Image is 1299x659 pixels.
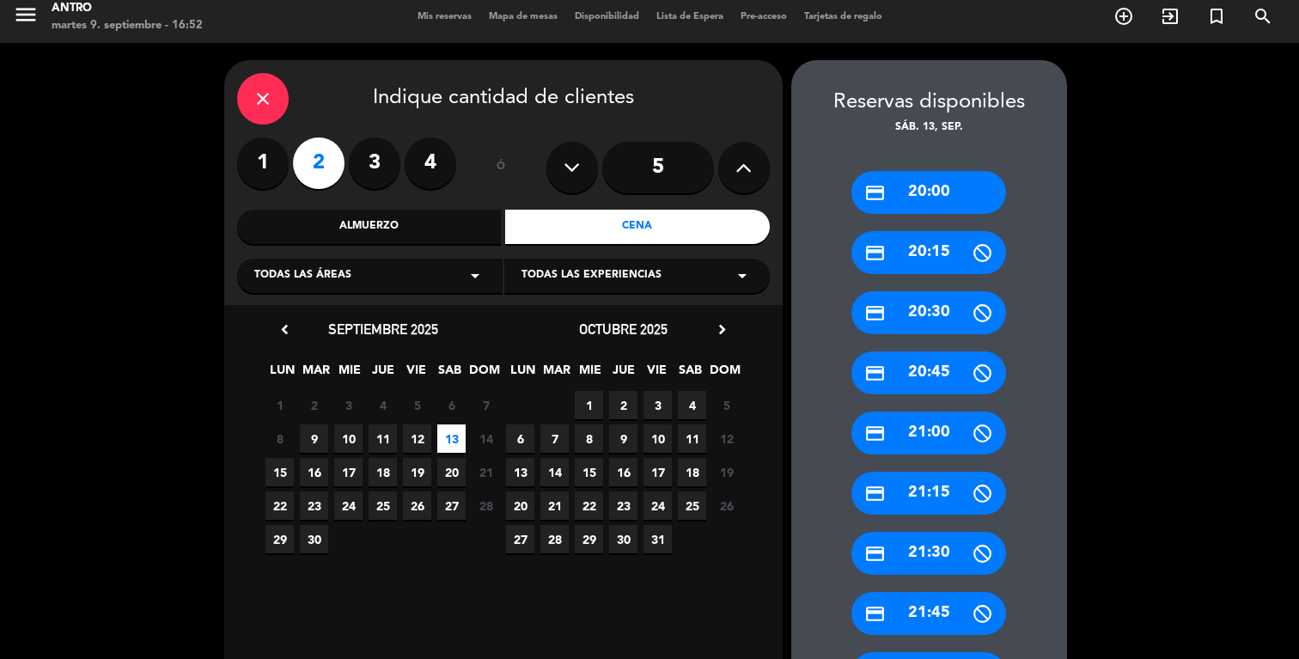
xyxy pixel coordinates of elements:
span: 21 [472,458,500,486]
span: 18 [678,458,706,486]
span: 20 [437,458,466,486]
span: 23 [609,491,637,520]
span: 17 [643,458,672,486]
span: MIE [335,360,363,388]
i: credit_card [864,363,886,384]
i: credit_card [864,182,886,204]
i: turned_in_not [1206,6,1227,27]
span: 30 [609,525,637,553]
span: 17 [334,458,363,486]
span: 15 [265,458,294,486]
label: 2 [293,137,345,189]
span: VIE [643,360,671,388]
span: LUN [268,360,296,388]
span: 13 [506,458,534,486]
span: Mapa de mesas [480,12,566,21]
span: 2 [609,391,637,419]
span: 29 [265,525,294,553]
span: 18 [369,458,397,486]
span: 15 [575,458,603,486]
div: 20:30 [851,291,1006,334]
span: 27 [506,525,534,553]
span: 14 [540,458,569,486]
span: DOM [710,360,738,388]
div: 21:45 [851,592,1006,635]
div: Cena [505,210,770,244]
span: 4 [369,391,397,419]
label: 3 [349,137,400,189]
div: 21:00 [851,412,1006,455]
span: SAB [676,360,704,388]
div: 20:45 [851,351,1006,394]
i: arrow_drop_down [732,265,753,286]
span: octubre 2025 [579,320,668,338]
div: ó [473,137,529,198]
span: 24 [334,491,363,520]
span: Mis reservas [409,12,480,21]
span: 16 [609,458,637,486]
span: 31 [643,525,672,553]
span: 24 [643,491,672,520]
span: VIE [402,360,430,388]
span: 28 [540,525,569,553]
span: 20 [506,491,534,520]
span: 28 [472,491,500,520]
i: credit_card [864,302,886,324]
span: MAR [542,360,570,388]
span: 3 [643,391,672,419]
span: septiembre 2025 [328,320,438,338]
span: MIE [576,360,604,388]
span: 1 [575,391,603,419]
span: 12 [712,424,741,453]
span: LUN [509,360,537,388]
span: SAB [436,360,464,388]
span: JUE [609,360,637,388]
div: 21:15 [851,472,1006,515]
span: 29 [575,525,603,553]
span: 11 [678,424,706,453]
span: 8 [265,424,294,453]
span: Tarjetas de regalo [796,12,891,21]
span: 22 [265,491,294,520]
i: credit_card [864,603,886,625]
i: menu [13,2,39,27]
span: 7 [540,424,569,453]
div: Reservas disponibles [791,86,1067,119]
span: 26 [403,491,431,520]
i: credit_card [864,543,886,564]
span: 5 [403,391,431,419]
span: 19 [712,458,741,486]
i: credit_card [864,423,886,444]
span: 7 [472,391,500,419]
span: 6 [437,391,466,419]
span: 25 [678,491,706,520]
i: search [1253,6,1273,27]
div: 20:00 [851,171,1006,214]
span: 9 [300,424,328,453]
label: 1 [237,137,289,189]
span: Lista de Espera [648,12,732,21]
span: 27 [437,491,466,520]
button: menu [13,2,39,34]
span: 10 [643,424,672,453]
span: 11 [369,424,397,453]
span: JUE [369,360,397,388]
span: 26 [712,491,741,520]
span: 5 [712,391,741,419]
span: 23 [300,491,328,520]
i: exit_to_app [1160,6,1180,27]
span: 8 [575,424,603,453]
div: sáb. 13, sep. [791,119,1067,137]
span: 16 [300,458,328,486]
span: 30 [300,525,328,553]
div: martes 9. septiembre - 16:52 [52,17,203,34]
i: chevron_left [276,320,294,339]
div: Almuerzo [237,210,502,244]
i: close [253,88,273,109]
span: 10 [334,424,363,453]
span: Pre-acceso [732,12,796,21]
i: credit_card [864,483,886,504]
label: 4 [405,137,456,189]
i: chevron_right [713,320,731,339]
div: 20:15 [851,231,1006,274]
